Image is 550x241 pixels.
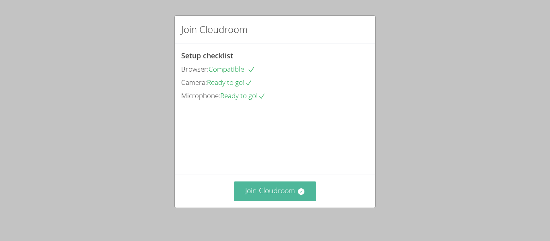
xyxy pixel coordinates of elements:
span: Browser: [181,64,209,74]
h2: Join Cloudroom [181,22,248,37]
button: Join Cloudroom [234,181,316,201]
span: Camera: [181,78,207,87]
span: Compatible [209,64,255,74]
span: Ready to go! [207,78,252,87]
span: Ready to go! [220,91,266,100]
span: Setup checklist [181,51,233,60]
span: Microphone: [181,91,220,100]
